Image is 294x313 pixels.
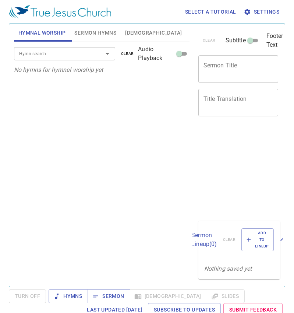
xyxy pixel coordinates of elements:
span: Settings [245,7,279,17]
span: Sermon Hymns [74,28,116,38]
iframe: from-child [195,124,263,218]
span: Add to Lineup [246,230,269,250]
button: Settings [242,5,282,19]
div: Sermon Lineup(0)clearAdd to Lineup [198,221,280,259]
button: Add to Lineup [241,228,274,252]
button: Select a tutorial [182,5,239,19]
span: Select a tutorial [185,7,236,17]
i: Nothing saved yet [204,265,252,272]
i: No hymns for hymnal worship yet [14,66,103,73]
span: Hymnal Worship [18,28,66,38]
span: Subtitle [226,36,246,45]
button: Sermon [88,289,130,303]
span: Audio Playback [138,45,174,63]
button: Open [102,49,113,59]
p: Sermon Lineup ( 0 ) [191,231,217,249]
span: Sermon [93,292,124,301]
span: Footer Text [266,32,283,49]
span: clear [121,50,134,57]
button: Hymns [49,289,88,303]
img: True Jesus Church [9,5,111,18]
button: clear [117,49,138,58]
span: [DEMOGRAPHIC_DATA] [125,28,182,38]
span: Hymns [54,292,82,301]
